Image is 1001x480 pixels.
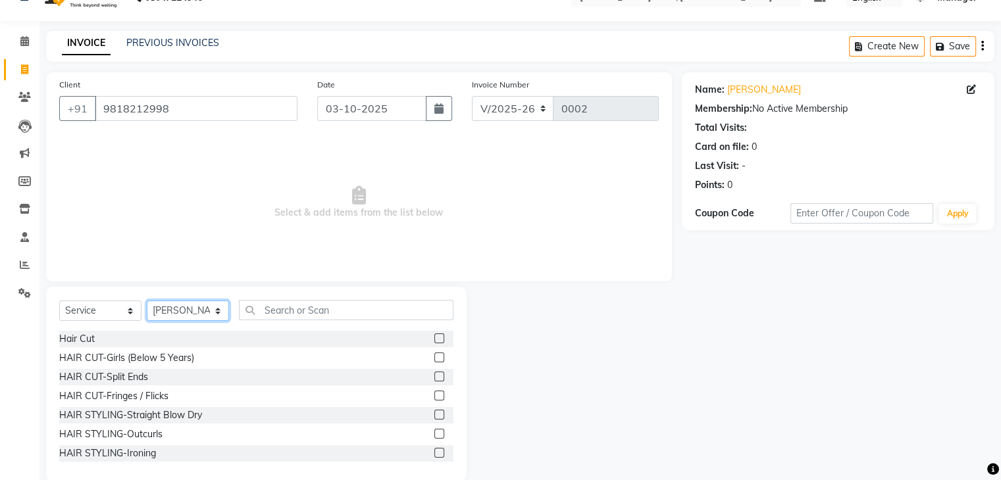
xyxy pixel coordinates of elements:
[938,204,976,224] button: Apply
[472,79,529,91] label: Invoice Number
[59,137,659,268] span: Select & add items from the list below
[695,206,790,220] div: Coupon Code
[62,32,111,55] a: INVOICE
[930,36,976,57] button: Save
[239,300,453,320] input: Search or Scan
[695,140,749,154] div: Card on file:
[59,427,163,441] div: HAIR STYLING-Outcurls
[695,178,725,192] div: Points:
[742,159,746,173] div: -
[849,36,925,57] button: Create New
[695,159,739,173] div: Last Visit:
[59,96,96,121] button: +91
[752,140,757,154] div: 0
[695,102,752,116] div: Membership:
[59,351,194,365] div: HAIR CUT-Girls (Below 5 Years)
[59,446,156,460] div: HAIR STYLING-Ironing
[59,370,148,384] div: HAIR CUT-Split Ends
[790,203,934,224] input: Enter Offer / Coupon Code
[59,408,202,422] div: HAIR STYLING-Straight Blow Dry
[695,83,725,97] div: Name:
[695,121,747,135] div: Total Visits:
[727,178,732,192] div: 0
[59,389,168,403] div: HAIR CUT-Fringes / Flicks
[317,79,335,91] label: Date
[126,37,219,49] a: PREVIOUS INVOICES
[59,332,95,346] div: Hair Cut
[727,83,801,97] a: [PERSON_NAME]
[95,96,297,121] input: Search by Name/Mobile/Email/Code
[59,79,80,91] label: Client
[695,102,981,116] div: No Active Membership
